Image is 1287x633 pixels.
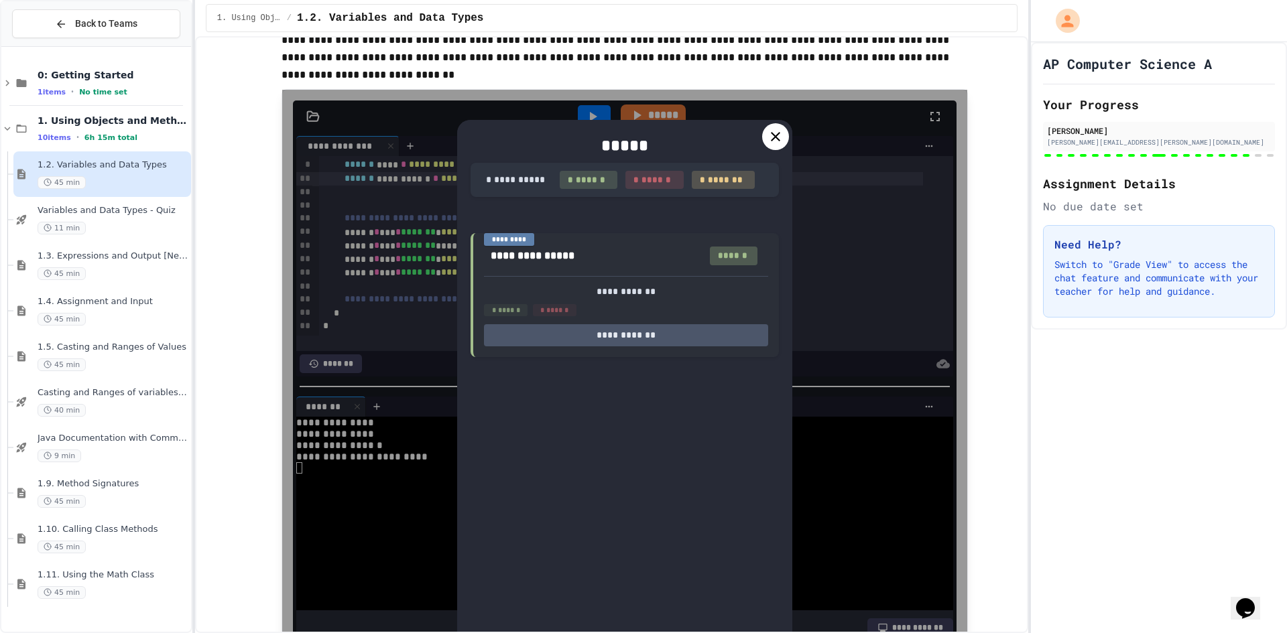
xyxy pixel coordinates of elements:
[38,69,188,81] span: 0: Getting Started
[75,17,137,31] span: Back to Teams
[1047,125,1271,137] div: [PERSON_NAME]
[1231,579,1274,620] iframe: chat widget
[38,495,86,508] span: 45 min
[38,433,188,444] span: Java Documentation with Comments - Topic 1.8
[38,478,188,490] span: 1.9. Method Signatures
[38,404,86,417] span: 40 min
[1043,198,1275,214] div: No due date set
[38,267,86,280] span: 45 min
[12,9,180,38] button: Back to Teams
[38,133,71,142] span: 10 items
[1054,258,1264,298] p: Switch to "Grade View" to access the chat feature and communicate with your teacher for help and ...
[38,115,188,127] span: 1. Using Objects and Methods
[38,586,86,599] span: 45 min
[1042,5,1083,36] div: My Account
[38,88,66,96] span: 1 items
[38,524,188,535] span: 1.10. Calling Class Methods
[38,387,188,399] span: Casting and Ranges of variables - Quiz
[1043,54,1212,73] h1: AP Computer Science A
[38,159,188,171] span: 1.2. Variables and Data Types
[38,251,188,262] span: 1.3. Expressions and Output [New]
[38,342,188,353] span: 1.5. Casting and Ranges of Values
[76,132,79,143] span: •
[38,449,81,462] span: 9 min
[287,13,292,23] span: /
[38,296,188,307] span: 1.4. Assignment and Input
[1047,137,1271,147] div: [PERSON_NAME][EMAIL_ADDRESS][PERSON_NAME][DOMAIN_NAME]
[1043,95,1275,114] h2: Your Progress
[71,86,74,97] span: •
[1054,236,1264,253] h3: Need Help?
[79,88,127,96] span: No time set
[217,13,282,23] span: 1. Using Objects and Methods
[38,176,86,189] span: 45 min
[38,222,86,234] span: 11 min
[38,313,86,326] span: 45 min
[38,569,188,581] span: 1.11. Using the Math Class
[38,541,86,553] span: 45 min
[38,358,86,371] span: 45 min
[297,10,483,26] span: 1.2. Variables and Data Types
[38,205,188,216] span: Variables and Data Types - Quiz
[1043,174,1275,193] h2: Assignment Details
[84,133,137,142] span: 6h 15m total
